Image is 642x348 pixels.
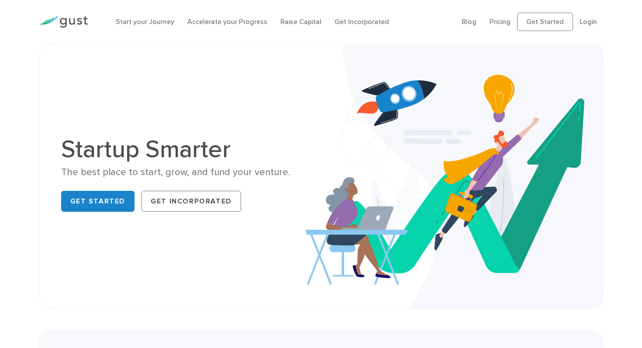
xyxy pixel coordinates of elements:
[306,44,603,308] img: Startup Smarter Hero
[517,13,573,31] a: Get Started
[61,137,315,162] h1: Startup Smarter
[61,191,135,212] a: Get Started
[142,191,241,212] a: Get Incorporated
[490,17,511,26] a: Pricing
[116,17,174,26] a: Start your Journey
[335,17,389,26] a: Get Incorporated
[462,17,476,26] a: Blog
[187,17,267,26] a: Accelerate your Progress
[580,17,597,26] a: Login
[280,17,321,26] a: Raise Capital
[61,166,315,179] div: The best place to start, grow, and fund your venture.
[39,16,88,28] img: Gust Logo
